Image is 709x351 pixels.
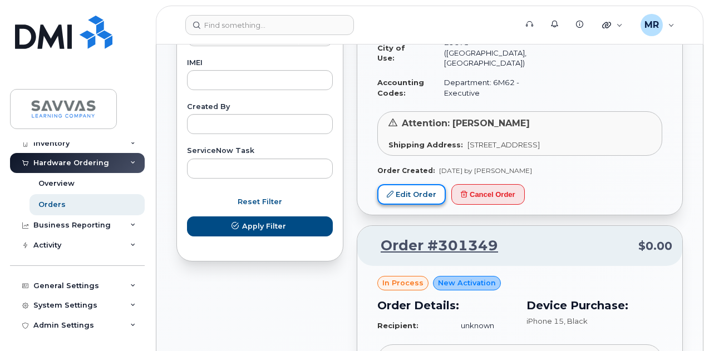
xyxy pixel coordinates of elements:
span: MR [644,18,659,32]
strong: Recipient: [377,321,418,330]
label: IMEI [187,60,333,67]
strong: Order Created: [377,166,435,175]
td: unknown [451,316,513,335]
span: Attention: [PERSON_NAME] [402,118,530,128]
span: [DATE] by [PERSON_NAME] [439,166,532,175]
span: iPhone 15 [526,317,564,325]
h3: Device Purchase: [526,297,662,314]
span: Reset Filter [238,196,282,207]
button: Reset Filter [187,192,333,212]
span: New Activation [438,278,496,288]
span: , Black [564,317,588,325]
span: Apply Filter [242,221,286,231]
span: in process [382,278,424,288]
td: Department: 6M62 - Executive [434,73,526,102]
input: Find something... [185,15,354,35]
iframe: Messenger Launcher [661,303,701,343]
label: Created By [187,103,333,111]
h3: Order Details: [377,297,513,314]
span: $0.00 [638,238,672,254]
a: Order #301349 [367,236,498,256]
label: ServiceNow Task [187,147,333,155]
a: Edit Order [377,184,446,205]
span: [STREET_ADDRESS] [467,140,540,149]
button: Apply Filter [187,216,333,236]
div: Quicklinks [594,14,631,36]
strong: Accounting Codes: [377,78,424,97]
strong: Shipping Address: [388,140,463,149]
div: Magali Ramirez-Sanchez [633,14,682,36]
button: Cancel Order [451,184,525,205]
td: 29673 ([GEOGRAPHIC_DATA], [GEOGRAPHIC_DATA]) [434,33,526,73]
